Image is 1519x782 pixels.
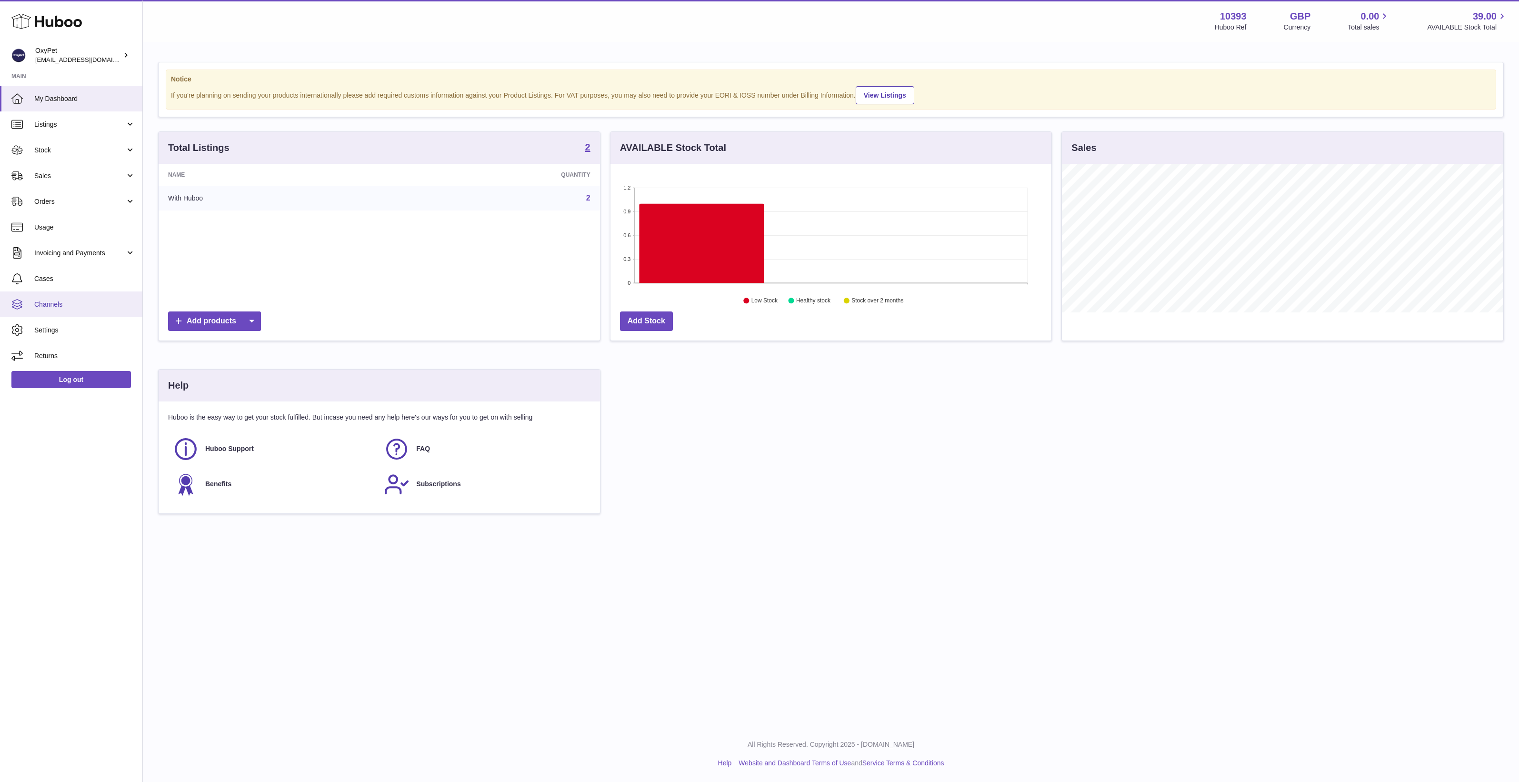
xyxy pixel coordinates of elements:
th: Quantity [391,164,600,186]
p: All Rights Reserved. Copyright 2025 - [DOMAIN_NAME] [150,740,1511,749]
span: FAQ [416,444,430,453]
a: Add Stock [620,311,673,331]
a: Help [718,759,732,767]
td: With Huboo [159,186,391,211]
span: Usage [34,223,135,232]
a: 2 [585,142,590,154]
text: 0.3 [623,256,630,262]
strong: GBP [1290,10,1310,23]
h3: AVAILABLE Stock Total [620,141,726,154]
div: Huboo Ref [1215,23,1247,32]
img: internalAdmin-10393@internal.huboo.com [11,48,26,62]
span: Huboo Support [205,444,254,453]
span: Stock [34,146,125,155]
a: 2 [586,194,590,202]
a: 0.00 Total sales [1348,10,1390,32]
h3: Help [168,379,189,392]
span: 39.00 [1473,10,1497,23]
span: Sales [34,171,125,180]
text: Stock over 2 months [851,298,903,304]
h3: Total Listings [168,141,230,154]
span: Channels [34,300,135,309]
text: 0.9 [623,209,630,214]
a: Huboo Support [173,436,374,462]
span: [EMAIL_ADDRESS][DOMAIN_NAME] [35,56,140,63]
a: Add products [168,311,261,331]
th: Name [159,164,391,186]
a: View Listings [856,86,914,104]
span: AVAILABLE Stock Total [1427,23,1508,32]
text: Healthy stock [796,298,831,304]
strong: 10393 [1220,10,1247,23]
div: Currency [1284,23,1311,32]
span: Orders [34,197,125,206]
span: Settings [34,326,135,335]
text: 1.2 [623,185,630,190]
li: and [735,759,944,768]
a: FAQ [384,436,585,462]
span: Invoicing and Payments [34,249,125,258]
a: Benefits [173,471,374,497]
span: Total sales [1348,23,1390,32]
div: If you're planning on sending your products internationally please add required customs informati... [171,85,1491,104]
span: My Dashboard [34,94,135,103]
a: Log out [11,371,131,388]
span: Subscriptions [416,480,460,489]
span: Cases [34,274,135,283]
div: OxyPet [35,46,121,64]
a: Website and Dashboard Terms of Use [739,759,851,767]
h3: Sales [1071,141,1096,154]
span: Returns [34,351,135,361]
text: 0.6 [623,232,630,238]
span: 0.00 [1361,10,1379,23]
span: Benefits [205,480,231,489]
span: Listings [34,120,125,129]
text: 0 [628,280,630,286]
strong: 2 [585,142,590,152]
text: Low Stock [751,298,778,304]
a: Subscriptions [384,471,585,497]
a: 39.00 AVAILABLE Stock Total [1427,10,1508,32]
p: Huboo is the easy way to get your stock fulfilled. But incase you need any help here's our ways f... [168,413,590,422]
a: Service Terms & Conditions [862,759,944,767]
strong: Notice [171,75,1491,84]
